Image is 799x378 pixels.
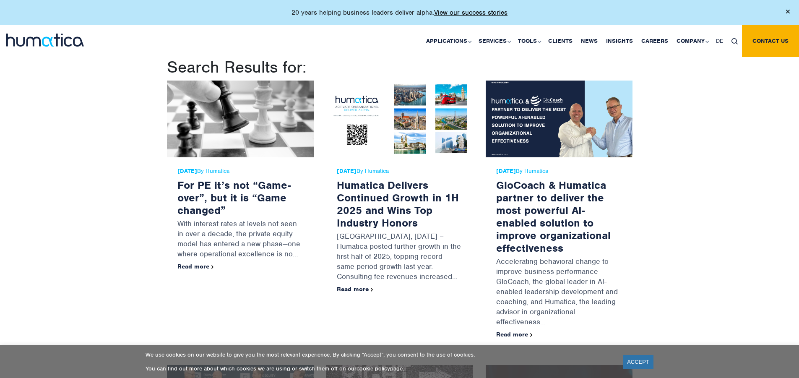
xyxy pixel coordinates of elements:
p: Accelerating behavioral change to improve business performance GloCoach, the global leader in AI-... [496,254,622,331]
span: By Humatica [496,168,622,175]
a: Applications [422,25,474,57]
a: Read more [337,285,373,293]
a: Company [672,25,712,57]
a: View our success stories [434,8,508,17]
a: ACCEPT [623,355,653,369]
p: You can find out more about which cookies we are using or switch them off on our page. [146,365,612,372]
a: cookie policy [357,365,390,372]
a: GloCoach & Humatica partner to deliver the most powerful AI-enabled solution to improve organizat... [496,178,611,255]
strong: [DATE] [177,167,197,175]
span: DE [716,37,723,44]
strong: [DATE] [496,167,516,175]
a: Tools [514,25,544,57]
a: For PE it’s not “Game-over”, but it is “Game changed” [177,178,291,217]
a: Contact us [742,25,799,57]
a: Clients [544,25,577,57]
img: Humatica Delivers Continued Growth in 1H 2025 and Wins Top Industry Honors [326,81,473,157]
img: logo [6,34,84,47]
a: News [577,25,602,57]
a: Humatica Delivers Continued Growth in 1H 2025 and Wins Top Industry Honors [337,178,459,229]
p: With interest rates at levels not seen in over a decade, the private equity model has entered a n... [177,216,303,263]
img: search_icon [731,38,738,44]
h1: Search Results for: [167,57,632,77]
a: Careers [637,25,672,57]
img: GloCoach & Humatica partner to deliver the most powerful AI-enabled solution to improve organizat... [486,81,632,157]
p: 20 years helping business leaders deliver alpha. [291,8,508,17]
span: By Humatica [177,168,303,175]
img: arrowicon [530,333,533,337]
a: Read more [496,331,533,338]
a: Insights [602,25,637,57]
img: For PE it’s not “Game-over”, but it is “Game changed” [167,81,314,157]
a: DE [712,25,727,57]
p: [GEOGRAPHIC_DATA], [DATE] – Humatica posted further growth in the first half of 2025, topping rec... [337,229,463,286]
a: Read more [177,263,214,270]
a: Services [474,25,514,57]
img: arrowicon [211,265,214,269]
p: We use cookies on our website to give you the most relevant experience. By clicking “Accept”, you... [146,351,612,358]
strong: [DATE] [337,167,357,175]
img: arrowicon [371,288,373,292]
span: By Humatica [337,168,463,175]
